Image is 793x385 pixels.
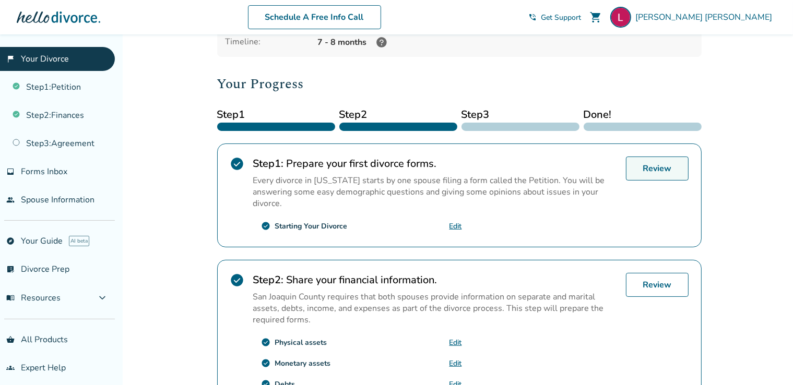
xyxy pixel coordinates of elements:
span: check_circle [230,273,245,287]
strong: Step 1 : [253,157,284,171]
span: menu_book [6,294,15,302]
span: Resources [6,292,61,304]
h2: Your Progress [217,74,702,94]
a: Schedule A Free Info Call [248,5,381,29]
div: Monetary assets [275,358,331,368]
span: Step 3 [461,107,579,123]
strong: Step 2 : [253,273,284,287]
span: check_circle [262,338,271,347]
span: phone_in_talk [528,13,537,21]
span: check_circle [262,221,271,231]
span: Forms Inbox [21,166,67,177]
a: Review [626,157,689,181]
div: 7 - 8 months [318,36,693,49]
span: Done! [584,107,702,123]
p: San Joaquin County requires that both spouses provide information on separate and marital assets,... [253,291,618,326]
span: Step 1 [217,107,335,123]
span: explore [6,237,15,245]
a: Review [626,273,689,297]
span: shopping_basket [6,335,15,344]
span: Step 2 [339,107,457,123]
span: groups [6,364,15,372]
span: people [6,196,15,204]
span: flag_2 [6,55,15,63]
div: Starting Your Divorce [275,221,348,231]
span: list_alt_check [6,265,15,273]
h2: Prepare your first divorce forms. [253,157,618,171]
span: Get Support [541,13,581,22]
span: inbox [6,167,15,176]
a: Edit [449,338,462,347]
h2: Share your financial information. [253,273,618,287]
span: [PERSON_NAME] [PERSON_NAME] [635,11,776,23]
span: check_circle [262,358,271,368]
div: Timeline: [226,36,310,49]
span: AI beta [69,236,89,246]
span: expand_more [96,292,109,304]
iframe: Chat Widget [741,335,793,385]
div: Physical assets [275,338,327,347]
a: phone_in_talkGet Support [528,13,581,22]
img: Lorna Dimaculangan [610,7,631,28]
a: Edit [449,221,462,231]
span: check_circle [230,157,245,171]
span: shopping_cart [589,11,602,23]
a: Edit [449,358,462,368]
p: Every divorce in [US_STATE] starts by one spouse filing a form called the Petition. You will be a... [253,175,618,209]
